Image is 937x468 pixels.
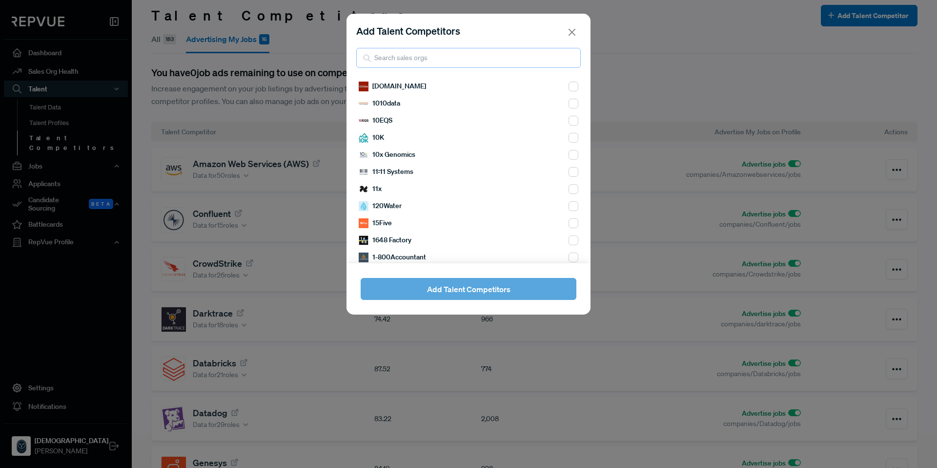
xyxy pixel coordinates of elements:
[372,115,392,126] span: 10EQS
[359,201,368,211] img: 120Water's logo
[372,81,426,91] span: [DOMAIN_NAME]
[372,235,411,245] span: 1648 Factory
[359,235,368,245] img: 1648 Factory's logo
[372,218,392,228] span: 15Five
[372,201,402,211] span: 120Water
[565,25,579,40] button: Close
[359,133,368,143] img: 10K's logo
[359,253,368,262] img: 1-800Accountant's logo
[372,252,426,262] span: 1-800Accountant
[359,218,368,228] img: 15Five's logo
[372,149,415,160] span: 10x Genomics
[359,82,368,91] img: 1000Bulbs.com's logo
[356,23,460,38] div: Add Talent Competitors
[372,184,382,194] span: 11x
[356,48,581,68] input: Search sales orgs
[359,167,368,177] img: 11:11 Systems's logo
[359,99,368,108] img: 1010data's logo
[359,116,368,126] img: 10EQS's logo
[359,184,368,194] img: 11x's logo
[359,150,368,160] img: 10x Genomics's logo
[372,98,400,108] span: 1010data
[372,167,413,177] span: 11:11 Systems
[372,132,384,143] span: 10K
